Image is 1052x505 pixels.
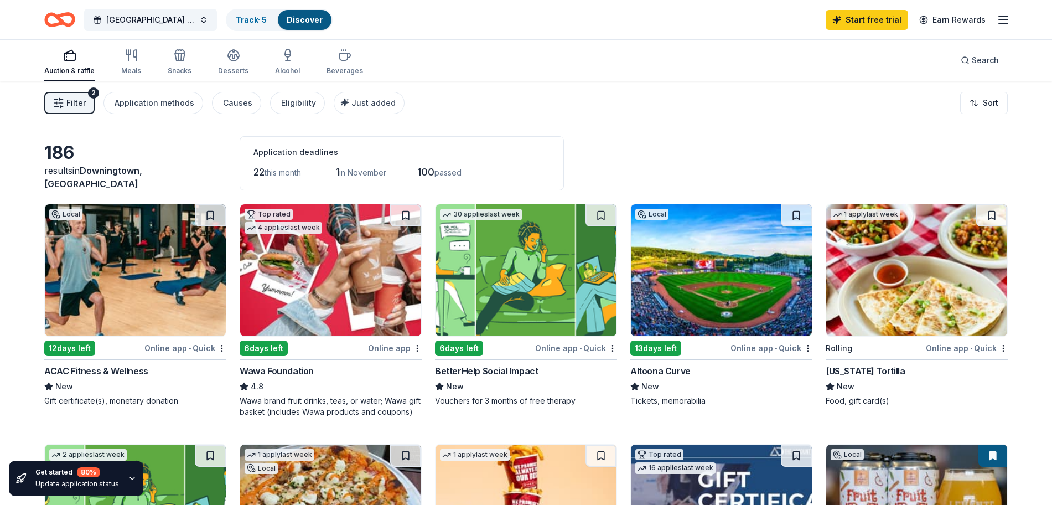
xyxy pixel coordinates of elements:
[44,341,95,356] div: 12 days left
[826,342,852,355] div: Rolling
[240,395,422,418] div: Wawa brand fruit drinks, teas, or water; Wawa gift basket (includes Wawa products and coupons)
[960,92,1008,114] button: Sort
[245,209,293,220] div: Top rated
[253,146,550,159] div: Application deadlines
[972,54,999,67] span: Search
[49,449,127,461] div: 2 applies last week
[245,222,322,234] div: 4 applies last week
[436,204,616,336] img: Image for BetterHelp Social Impact
[44,204,226,406] a: Image for ACAC Fitness & WellnessLocal12days leftOnline app•QuickACAC Fitness & WellnessNewGift c...
[535,341,617,355] div: Online app Quick
[44,165,142,189] span: Downingtown, [GEOGRAPHIC_DATA]
[952,49,1008,71] button: Search
[287,15,323,24] a: Discover
[240,204,422,418] a: Image for Wawa FoundationTop rated4 applieslast week6days leftOnline appWawa Foundation4.8Wawa br...
[44,92,95,114] button: Filter2
[281,96,316,110] div: Eligibility
[775,344,777,353] span: •
[826,204,1008,406] a: Image for California Tortilla1 applylast weekRollingOnline app•Quick[US_STATE] TortillaNewFood, g...
[339,168,386,177] span: in November
[435,364,538,378] div: BetterHelp Social Impact
[226,9,333,31] button: Track· 5Discover
[49,209,82,220] div: Local
[66,96,86,110] span: Filter
[435,341,483,356] div: 6 days left
[240,204,421,336] img: Image for Wawa Foundation
[121,44,141,81] button: Meals
[103,92,203,114] button: Application methods
[44,142,226,164] div: 186
[168,44,191,81] button: Snacks
[826,364,905,378] div: [US_STATE] Tortilla
[45,204,226,336] img: Image for ACAC Fitness & Wellness
[831,209,900,220] div: 1 apply last week
[115,96,194,110] div: Application methods
[44,7,75,33] a: Home
[970,344,972,353] span: •
[84,9,217,31] button: [GEOGRAPHIC_DATA] [GEOGRAPHIC_DATA]
[417,166,434,178] span: 100
[106,13,195,27] span: [GEOGRAPHIC_DATA] [GEOGRAPHIC_DATA]
[44,164,226,190] div: results
[245,449,314,461] div: 1 apply last week
[327,66,363,75] div: Beverages
[630,204,812,406] a: Image for Altoona CurveLocal13days leftOnline app•QuickAltoona CurveNewTickets, memorabilia
[630,364,691,378] div: Altoona Curve
[635,462,716,474] div: 16 applies last week
[144,341,226,355] div: Online app Quick
[440,449,510,461] div: 1 apply last week
[630,395,812,406] div: Tickets, memorabilia
[253,166,265,178] span: 22
[435,204,617,406] a: Image for BetterHelp Social Impact30 applieslast week6days leftOnline app•QuickBetterHelp Social ...
[218,66,248,75] div: Desserts
[434,168,462,177] span: passed
[837,380,854,393] span: New
[831,449,864,460] div: Local
[77,467,100,477] div: 80 %
[440,209,522,220] div: 30 applies last week
[631,204,812,336] img: Image for Altoona Curve
[926,341,1008,355] div: Online app Quick
[218,44,248,81] button: Desserts
[327,44,363,81] button: Beverages
[334,92,405,114] button: Just added
[275,44,300,81] button: Alcohol
[983,96,998,110] span: Sort
[44,395,226,406] div: Gift certificate(s), monetary donation
[826,10,908,30] a: Start free trial
[435,395,617,406] div: Vouchers for 3 months of free therapy
[44,44,95,81] button: Auction & raffle
[826,395,1008,406] div: Food, gift card(s)
[630,341,681,356] div: 13 days left
[446,380,464,393] span: New
[265,168,301,177] span: this month
[236,15,267,24] a: Track· 5
[44,364,148,378] div: ACAC Fitness & Wellness
[189,344,191,353] span: •
[121,66,141,75] div: Meals
[730,341,812,355] div: Online app Quick
[35,467,119,477] div: Get started
[351,98,396,107] span: Just added
[251,380,263,393] span: 4.8
[168,66,191,75] div: Snacks
[635,209,668,220] div: Local
[368,341,422,355] div: Online app
[55,380,73,393] span: New
[35,480,119,488] div: Update application status
[245,463,278,474] div: Local
[635,449,683,460] div: Top rated
[826,204,1007,336] img: Image for California Tortilla
[913,10,992,30] a: Earn Rewards
[223,96,252,110] div: Causes
[212,92,261,114] button: Causes
[641,380,659,393] span: New
[579,344,582,353] span: •
[270,92,325,114] button: Eligibility
[88,87,99,99] div: 2
[240,364,314,378] div: Wawa Foundation
[44,66,95,75] div: Auction & raffle
[335,166,339,178] span: 1
[44,165,142,189] span: in
[240,341,288,356] div: 6 days left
